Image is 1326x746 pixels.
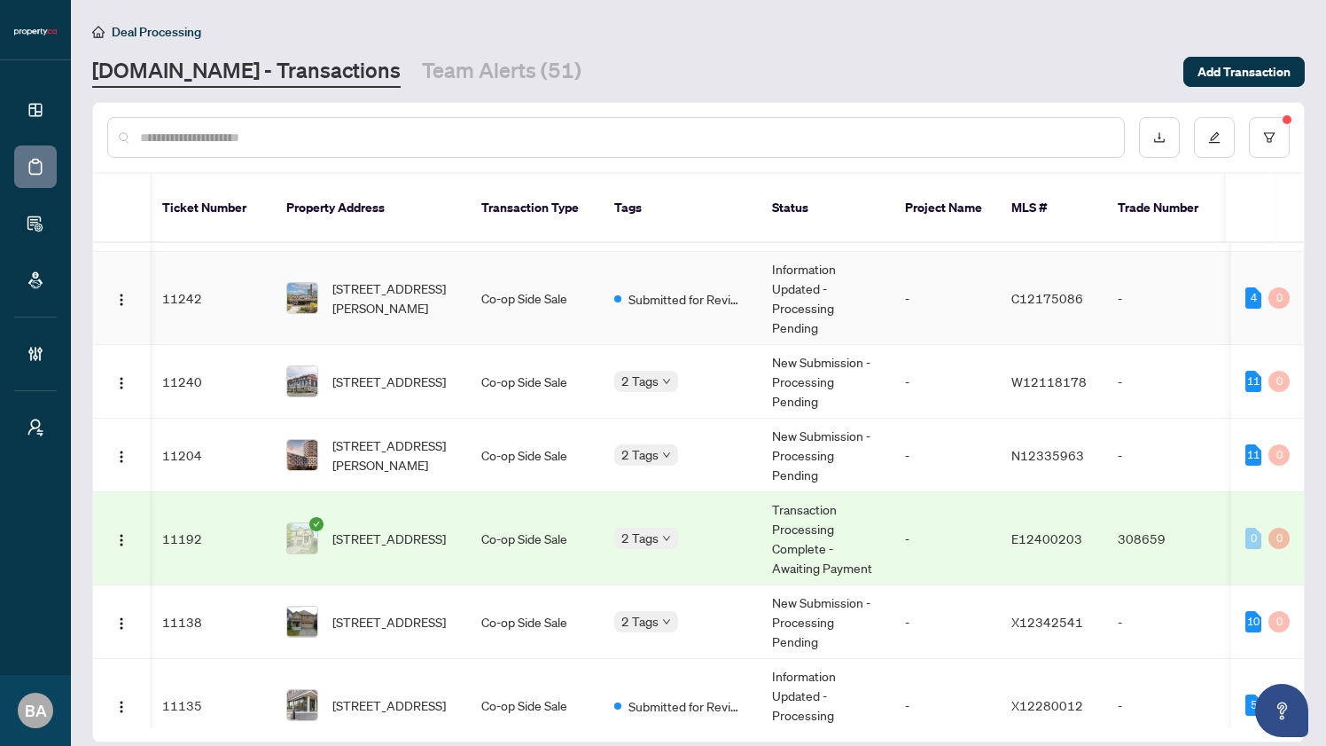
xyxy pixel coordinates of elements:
button: Logo [107,608,136,636]
div: 11 [1245,371,1261,392]
button: Logo [107,284,136,312]
th: Property Address [272,174,467,243]
td: New Submission - Processing Pending [758,419,891,492]
img: thumbnail-img [287,283,317,313]
span: 2 Tags [621,528,659,548]
th: Transaction Type [467,174,600,243]
th: Tags [600,174,758,243]
td: - [1104,345,1228,419]
button: Logo [107,367,136,396]
td: Co-op Side Sale [467,345,600,419]
span: [STREET_ADDRESS] [332,612,446,632]
span: down [662,617,671,626]
span: X12342541 [1011,614,1083,630]
td: - [1104,252,1228,345]
span: [STREET_ADDRESS] [332,529,446,548]
td: Co-op Side Sale [467,585,600,659]
span: [STREET_ADDRESS][PERSON_NAME] [332,436,453,475]
div: 0 [1268,611,1290,632]
button: Add Transaction [1183,57,1305,87]
td: - [891,419,997,492]
td: Co-op Side Sale [467,419,600,492]
span: E12400203 [1011,530,1082,546]
span: Submitted for Review [628,289,744,309]
button: filter [1249,117,1290,158]
td: - [891,252,997,345]
button: edit [1194,117,1235,158]
span: [STREET_ADDRESS][PERSON_NAME] [332,279,453,318]
td: New Submission - Processing Pending [758,345,891,419]
span: user-switch [27,419,44,436]
button: Logo [107,691,136,719]
img: Logo [114,376,129,390]
span: down [662,534,671,543]
span: filter [1263,131,1275,144]
span: [STREET_ADDRESS] [332,372,446,391]
button: download [1139,117,1180,158]
div: 0 [1268,444,1290,466]
img: thumbnail-img [287,523,317,554]
td: Information Updated - Processing Pending [758,252,891,345]
img: Logo [114,293,129,307]
th: Trade Number [1104,174,1228,243]
img: thumbnail-img [287,607,317,637]
div: 0 [1268,287,1290,309]
span: X12280012 [1011,697,1083,713]
td: 11240 [148,345,272,419]
span: 2 Tags [621,611,659,632]
td: - [891,345,997,419]
div: 5 [1245,695,1261,716]
span: Add Transaction [1197,58,1291,86]
img: Logo [114,700,129,714]
td: 11204 [148,419,272,492]
a: [DOMAIN_NAME] - Transactions [92,56,401,88]
td: - [1104,419,1228,492]
td: 11242 [148,252,272,345]
td: - [1104,585,1228,659]
span: download [1153,131,1166,144]
span: W12118178 [1011,373,1087,389]
span: [STREET_ADDRESS] [332,695,446,715]
td: 11192 [148,492,272,585]
div: 10 [1245,611,1261,632]
span: N12335963 [1011,447,1084,463]
th: MLS # [997,174,1104,243]
img: thumbnail-img [287,440,317,470]
button: Logo [107,441,136,469]
th: Project Name [891,174,997,243]
td: Transaction Processing Complete - Awaiting Payment [758,492,891,585]
th: Ticket Number [148,174,272,243]
div: 11 [1245,444,1261,466]
td: 308659 [1104,492,1228,585]
a: Team Alerts (51) [422,56,581,88]
span: Submitted for Review [628,696,744,716]
td: Co-op Side Sale [467,492,600,585]
img: thumbnail-img [287,690,317,720]
div: 4 [1245,287,1261,309]
span: down [662,451,671,459]
span: Deal Processing [112,24,201,40]
span: 2 Tags [621,371,659,391]
span: edit [1208,131,1221,144]
span: down [662,377,671,386]
span: C12175086 [1011,290,1083,306]
div: 0 [1268,371,1290,392]
img: Logo [114,450,129,464]
td: - [891,492,997,585]
td: - [891,585,997,659]
td: New Submission - Processing Pending [758,585,891,659]
span: check-circle [309,517,324,531]
td: 11138 [148,585,272,659]
img: logo [14,27,57,37]
th: Status [758,174,891,243]
img: Logo [114,533,129,547]
div: 0 [1245,528,1261,549]
span: 2 Tags [621,444,659,465]
div: 0 [1268,528,1290,549]
button: Open asap [1255,684,1308,737]
span: BA [25,698,47,723]
td: Co-op Side Sale [467,252,600,345]
span: home [92,26,105,38]
img: thumbnail-img [287,366,317,397]
button: Logo [107,524,136,553]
